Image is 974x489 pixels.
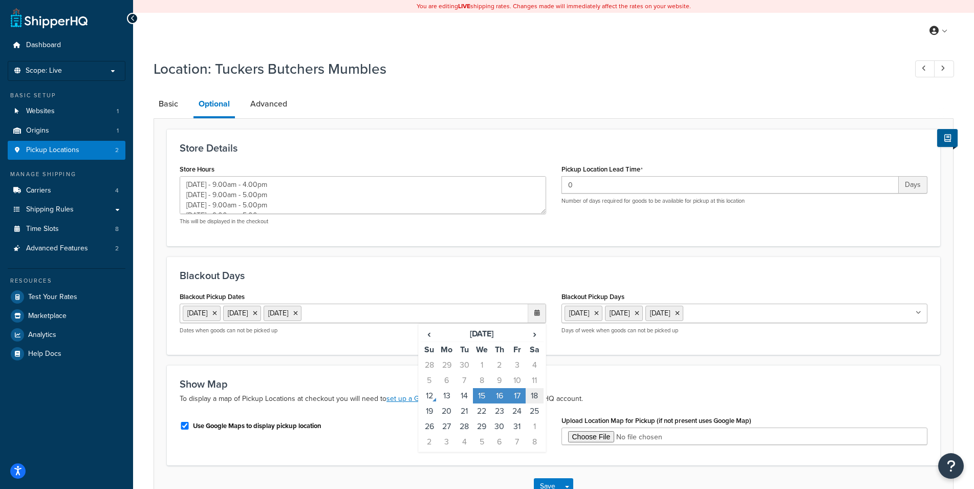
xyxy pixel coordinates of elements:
[508,419,526,434] td: 31
[8,277,125,285] div: Resources
[491,434,508,450] td: 6
[8,345,125,363] li: Help Docs
[508,342,526,357] th: Fr
[8,36,125,55] a: Dashboard
[26,244,88,253] span: Advanced Features
[28,350,61,358] span: Help Docs
[561,165,643,174] label: Pickup Location Lead Time
[180,165,214,173] label: Store Hours
[456,373,473,388] td: 7
[8,200,125,219] a: Shipping Rules
[386,393,482,404] a: set up a Google Maps API Key
[438,357,456,373] td: 29
[26,126,49,135] span: Origins
[8,181,125,200] a: Carriers4
[508,403,526,419] td: 24
[8,288,125,306] a: Test Your Rates
[508,434,526,450] td: 7
[26,67,62,75] span: Scope: Live
[491,342,508,357] th: Th
[28,312,67,321] span: Marketplace
[438,434,456,450] td: 3
[223,306,261,321] li: [DATE]
[473,388,490,403] td: 15
[115,244,119,253] span: 2
[421,388,438,403] td: 12
[438,388,456,403] td: 13
[456,342,473,357] th: Tu
[438,403,456,419] td: 20
[28,293,77,302] span: Test Your Rates
[526,373,543,388] td: 11
[8,307,125,325] a: Marketplace
[26,41,61,50] span: Dashboard
[117,126,119,135] span: 1
[456,388,473,403] td: 14
[193,92,235,118] a: Optional
[473,357,490,373] td: 1
[8,220,125,239] a: Time Slots8
[491,419,508,434] td: 30
[26,146,79,155] span: Pickup Locations
[473,342,490,357] th: We
[899,176,927,194] span: Days
[26,225,59,233] span: Time Slots
[421,342,438,357] th: Su
[438,373,456,388] td: 6
[180,378,927,390] h3: Show Map
[183,306,221,321] li: [DATE]
[8,239,125,258] li: Advanced Features
[421,373,438,388] td: 5
[526,327,543,341] span: ›
[193,421,321,431] label: Use Google Maps to display pickup location
[245,92,292,116] a: Advanced
[180,142,927,154] h3: Store Details
[8,121,125,140] li: Origins
[438,326,526,342] th: [DATE]
[458,2,470,11] b: LIVE
[526,342,543,357] th: Sa
[28,331,56,339] span: Analytics
[26,186,51,195] span: Carriers
[115,186,119,195] span: 4
[456,434,473,450] td: 4
[915,60,935,77] a: Previous Record
[508,388,526,403] td: 17
[421,434,438,450] td: 2
[26,107,55,116] span: Websites
[456,357,473,373] td: 30
[526,403,543,419] td: 25
[650,308,670,318] span: [DATE]
[491,403,508,419] td: 23
[264,306,301,321] li: [DATE]
[8,102,125,121] a: Websites1
[8,141,125,160] li: Pickup Locations
[180,293,245,301] label: Blackout Pickup Dates
[491,357,508,373] td: 2
[180,327,546,334] p: Dates when goods can not be picked up
[8,181,125,200] li: Carriers
[561,417,751,424] label: Upload Location Map for Pickup (if not present uses Google Map)
[8,326,125,344] a: Analytics
[473,373,490,388] td: 8
[26,205,74,214] span: Shipping Rules
[115,225,119,233] span: 8
[491,373,508,388] td: 9
[526,357,543,373] td: 4
[561,327,928,334] p: Days of week when goods can not be picked up
[569,308,589,318] span: [DATE]
[526,388,543,403] td: 18
[938,453,964,479] button: Open Resource Center
[180,393,927,405] p: To display a map of Pickup Locations at checkout you will need to within your ShipperHQ account.
[438,419,456,434] td: 27
[456,403,473,419] td: 21
[154,59,896,79] h1: Location: Tuckers Butchers Mumbles
[8,102,125,121] li: Websites
[934,60,954,77] a: Next Record
[610,308,630,318] span: [DATE]
[8,220,125,239] li: Time Slots
[473,434,490,450] td: 5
